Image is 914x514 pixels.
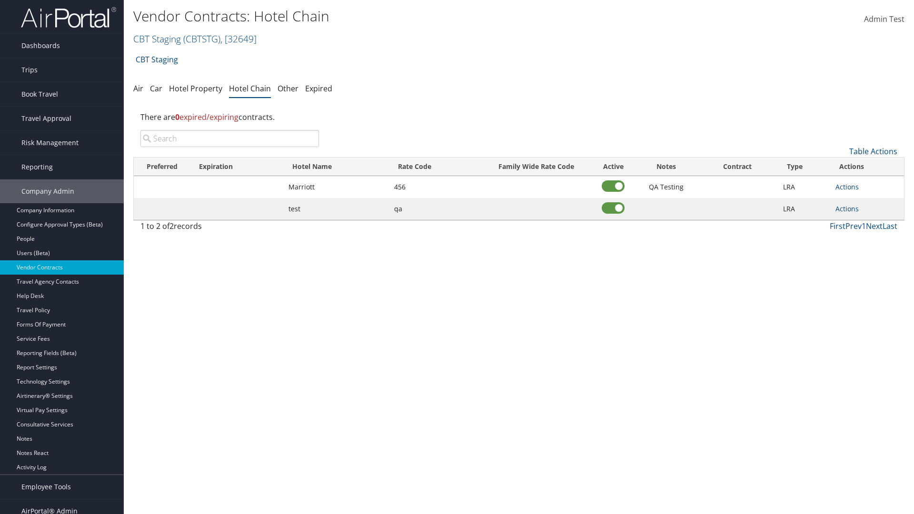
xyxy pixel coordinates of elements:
span: expired/expiring [175,112,238,122]
th: Type: activate to sort column ascending [778,158,831,176]
th: Actions [831,158,904,176]
th: Rate Code: activate to sort column ascending [389,158,482,176]
span: 2 [169,221,174,231]
span: Company Admin [21,179,74,203]
span: Book Travel [21,82,58,106]
th: Expiration: activate to sort column ascending [190,158,284,176]
a: CBT Staging [136,50,178,69]
td: 456 [389,176,482,198]
a: Car [150,83,162,94]
input: Search [140,130,319,147]
a: 1 [862,221,866,231]
a: Prev [845,221,862,231]
a: Expired [305,83,332,94]
a: Next [866,221,883,231]
th: Preferred: activate to sort column ascending [134,158,190,176]
a: First [830,221,845,231]
a: CBT Staging [133,32,257,45]
img: airportal-logo.png [21,6,116,29]
span: Employee Tools [21,475,71,499]
span: Reporting [21,155,53,179]
span: , [ 32649 ] [220,32,257,45]
th: Family Wide Rate Code: activate to sort column ascending [481,158,591,176]
th: Hotel Name: activate to sort column ascending [284,158,389,176]
td: LRA [778,198,831,220]
a: Air [133,83,143,94]
span: QA Testing [649,182,684,191]
td: LRA [778,176,831,198]
h1: Vendor Contracts: Hotel Chain [133,6,647,26]
span: Admin Test [864,14,904,24]
span: ( CBTSTG ) [183,32,220,45]
div: There are contracts. [133,104,904,130]
a: Other [278,83,298,94]
a: Hotel Chain [229,83,271,94]
td: qa [389,198,482,220]
th: Notes: activate to sort column ascending [636,158,697,176]
strong: 0 [175,112,179,122]
td: Marriott [284,176,389,198]
a: Admin Test [864,5,904,34]
a: Last [883,221,897,231]
th: Contract: activate to sort column ascending [696,158,778,176]
span: Risk Management [21,131,79,155]
th: Active: activate to sort column ascending [591,158,636,176]
div: 1 to 2 of records [140,220,319,237]
a: Actions [835,204,859,213]
span: Travel Approval [21,107,71,130]
span: Dashboards [21,34,60,58]
a: Table Actions [849,146,897,157]
a: Actions [835,182,859,191]
a: Hotel Property [169,83,222,94]
span: Trips [21,58,38,82]
td: test [284,198,389,220]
